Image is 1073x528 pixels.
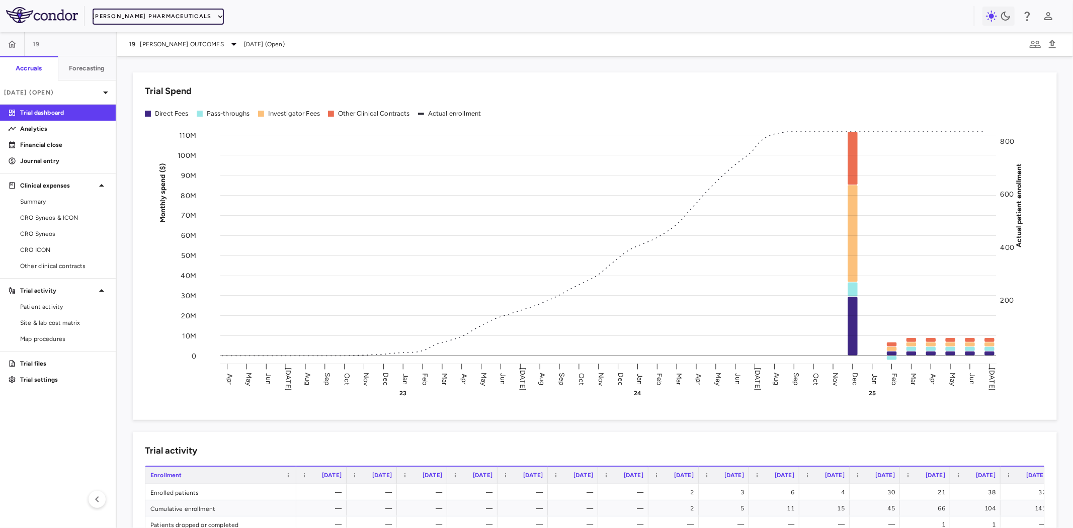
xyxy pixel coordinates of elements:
tspan: 800 [1001,137,1014,145]
span: [DATE] [372,472,392,479]
p: Trial settings [20,375,108,384]
div: Enrolled patients [145,484,296,500]
text: Aug [538,373,546,385]
text: Dec [851,372,859,385]
div: — [406,484,442,500]
div: Pass-throughs [207,109,250,118]
div: Cumulative enrollment [145,500,296,516]
text: Nov [831,372,840,386]
div: 15 [808,500,845,516]
text: Aug [303,373,312,385]
text: Oct [811,373,820,385]
div: 21 [909,484,945,500]
span: [DATE] [825,472,845,479]
tspan: 20M [182,311,196,320]
div: 4 [808,484,845,500]
div: — [305,500,342,516]
text: Nov [597,372,605,386]
div: — [557,484,593,500]
div: — [456,500,492,516]
div: Other Clinical Contracts [338,109,410,118]
span: [DATE] [624,472,643,479]
text: [DATE] [987,368,996,391]
div: 3 [708,484,744,500]
text: Sep [792,373,801,385]
text: Jun [733,373,742,385]
tspan: 110M [179,131,196,139]
text: Apr [225,373,234,384]
tspan: 600 [1001,190,1014,199]
text: Sep [557,373,566,385]
span: CRO Syneos & ICON [20,213,108,222]
div: Actual enrollment [428,109,481,118]
tspan: 200 [1001,296,1014,305]
p: Trial activity [20,286,96,295]
span: [DATE] [322,472,342,479]
span: [DATE] [724,472,744,479]
text: Sep [323,373,332,385]
tspan: 70M [182,211,196,220]
span: [DATE] [976,472,996,479]
text: Mar [440,373,449,385]
text: Aug [773,373,781,385]
text: Apr [929,373,938,384]
span: [DATE] [423,472,442,479]
text: May [948,372,957,386]
text: Feb [890,373,898,385]
span: [DATE] [674,472,694,479]
text: Oct [577,373,586,385]
tspan: 80M [181,191,196,200]
div: — [507,484,543,500]
text: Apr [694,373,703,384]
text: Feb [421,373,429,385]
span: [DATE] (Open) [244,40,285,49]
text: Jan [401,373,409,384]
tspan: 100M [178,151,196,159]
div: — [356,484,392,500]
span: Enrollment [150,472,182,479]
span: 19 [129,40,136,48]
text: [DATE] [753,368,762,391]
span: Site & lab cost matrix [20,318,108,327]
text: [DATE] [284,368,292,391]
div: 104 [959,500,996,516]
text: Dec [381,372,390,385]
div: 45 [859,500,895,516]
button: [PERSON_NAME] Pharmaceuticals [93,9,223,25]
div: 11 [758,500,794,516]
span: [DATE] [775,472,794,479]
tspan: 90M [182,171,196,180]
tspan: 400 [1001,243,1014,251]
text: Jun [264,373,273,385]
div: Direct Fees [155,109,189,118]
span: 19 [33,40,40,48]
span: CRO ICON [20,245,108,254]
div: — [356,500,392,516]
div: 5 [708,500,744,516]
p: [DATE] (Open) [4,88,100,97]
div: 37 [1010,484,1046,500]
text: Jan [636,373,644,384]
tspan: Actual patient enrollment [1015,163,1024,247]
p: Journal entry [20,156,108,165]
tspan: 0 [192,351,196,360]
p: Clinical expenses [20,181,96,190]
span: Map procedures [20,334,108,343]
p: Analytics [20,124,108,133]
tspan: Monthly spend ($) [158,163,167,223]
img: logo-full-SnFGN8VE.png [6,7,78,23]
text: May [244,372,253,386]
p: Trial files [20,359,108,368]
div: Investigator Fees [268,109,320,118]
span: [DATE] [523,472,543,479]
text: May [714,372,722,386]
tspan: 50M [182,251,196,260]
h6: Accruals [16,64,42,73]
span: Other clinical contracts [20,261,108,271]
span: Summary [20,197,108,206]
span: [PERSON_NAME] OUTCOMES [140,40,224,49]
div: — [557,500,593,516]
text: Mar [910,373,918,385]
h6: Forecasting [69,64,105,73]
div: 2 [657,500,694,516]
